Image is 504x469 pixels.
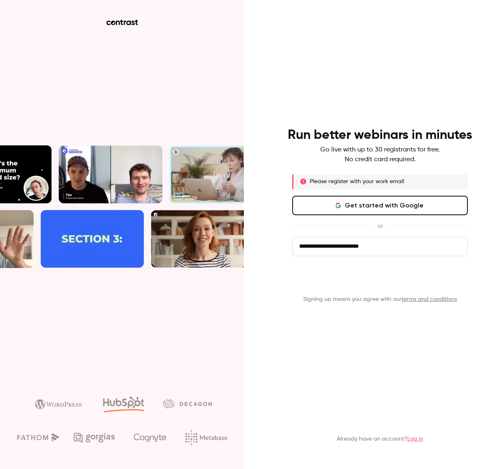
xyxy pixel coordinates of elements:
[163,399,212,408] img: decagon
[320,145,440,164] p: Go live with up to 30 registrants for free. No credit card required.
[292,196,468,215] button: Get started with Google
[402,296,457,302] a: terms and conditions
[374,222,387,230] span: or
[310,177,404,186] p: Please register with your work email
[337,435,423,443] p: Already have an account?
[292,269,468,289] button: Get started
[407,436,423,442] a: Log in
[292,295,468,303] p: Signing up means you agree with our
[288,127,472,143] h4: Run better webinars in minutes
